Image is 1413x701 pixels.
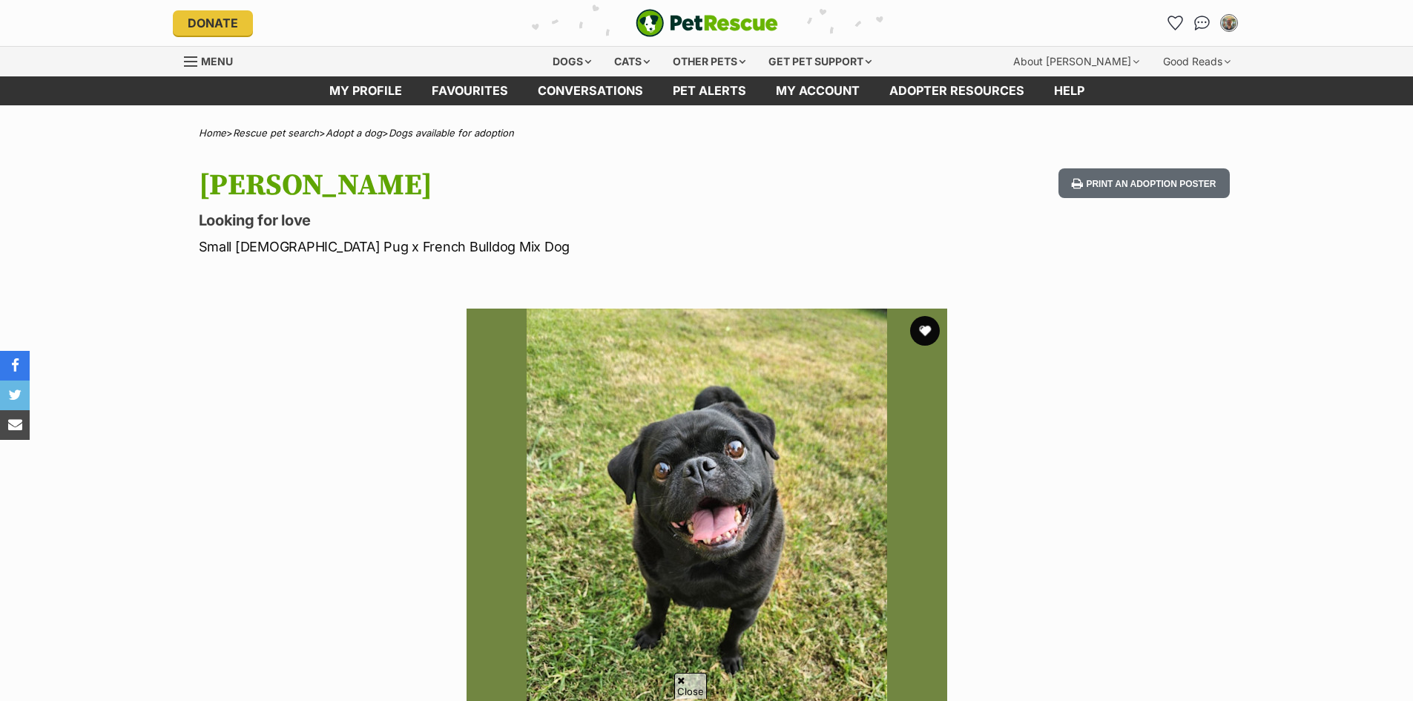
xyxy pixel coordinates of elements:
[662,47,756,76] div: Other pets
[523,76,658,105] a: conversations
[389,127,514,139] a: Dogs available for adoption
[1164,11,1241,35] ul: Account quick links
[761,76,875,105] a: My account
[604,47,660,76] div: Cats
[875,76,1039,105] a: Adopter resources
[758,47,882,76] div: Get pet support
[162,128,1252,139] div: > > >
[1164,11,1188,35] a: Favourites
[542,47,602,76] div: Dogs
[201,55,233,68] span: Menu
[636,9,778,37] img: logo-e224e6f780fb5917bec1dbf3a21bbac754714ae5b6737aabdf751b685950b380.svg
[233,127,319,139] a: Rescue pet search
[199,210,826,231] p: Looking for love
[674,673,707,699] span: Close
[1153,47,1241,76] div: Good Reads
[199,127,226,139] a: Home
[1039,76,1099,105] a: Help
[417,76,523,105] a: Favourites
[1222,16,1236,30] img: Daniel Ford profile pic
[910,316,940,346] button: favourite
[199,168,826,203] h1: [PERSON_NAME]
[1190,11,1214,35] a: Conversations
[1194,16,1210,30] img: chat-41dd97257d64d25036548639549fe6c8038ab92f7586957e7f3b1b290dea8141.svg
[173,10,253,36] a: Donate
[1217,11,1241,35] button: My account
[314,76,417,105] a: My profile
[1003,47,1150,76] div: About [PERSON_NAME]
[184,47,243,73] a: Menu
[658,76,761,105] a: Pet alerts
[1058,168,1229,199] button: Print an adoption poster
[199,237,826,257] p: Small [DEMOGRAPHIC_DATA] Pug x French Bulldog Mix Dog
[636,9,778,37] a: PetRescue
[326,127,382,139] a: Adopt a dog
